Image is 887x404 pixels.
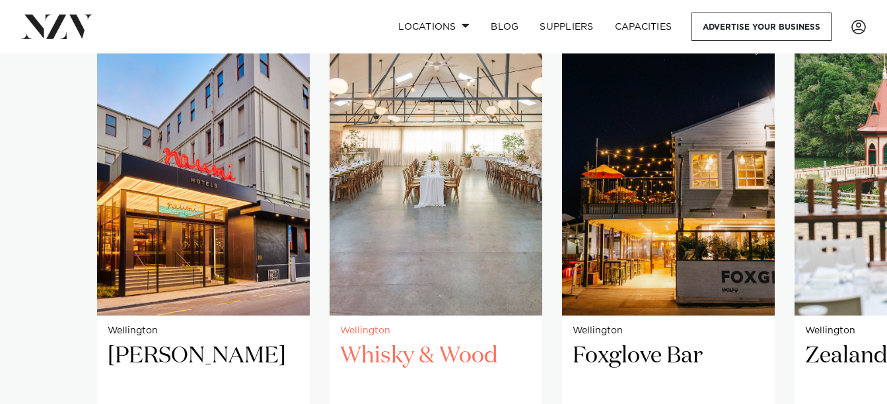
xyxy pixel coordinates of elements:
a: BLOG [480,13,529,41]
a: Advertise your business [692,13,832,41]
a: Capacities [604,13,683,41]
img: nzv-logo.png [21,15,93,38]
small: Wellington [340,326,532,336]
small: Wellington [573,326,764,336]
a: SUPPLIERS [529,13,604,41]
a: Locations [388,13,480,41]
small: Wellington [108,326,299,336]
